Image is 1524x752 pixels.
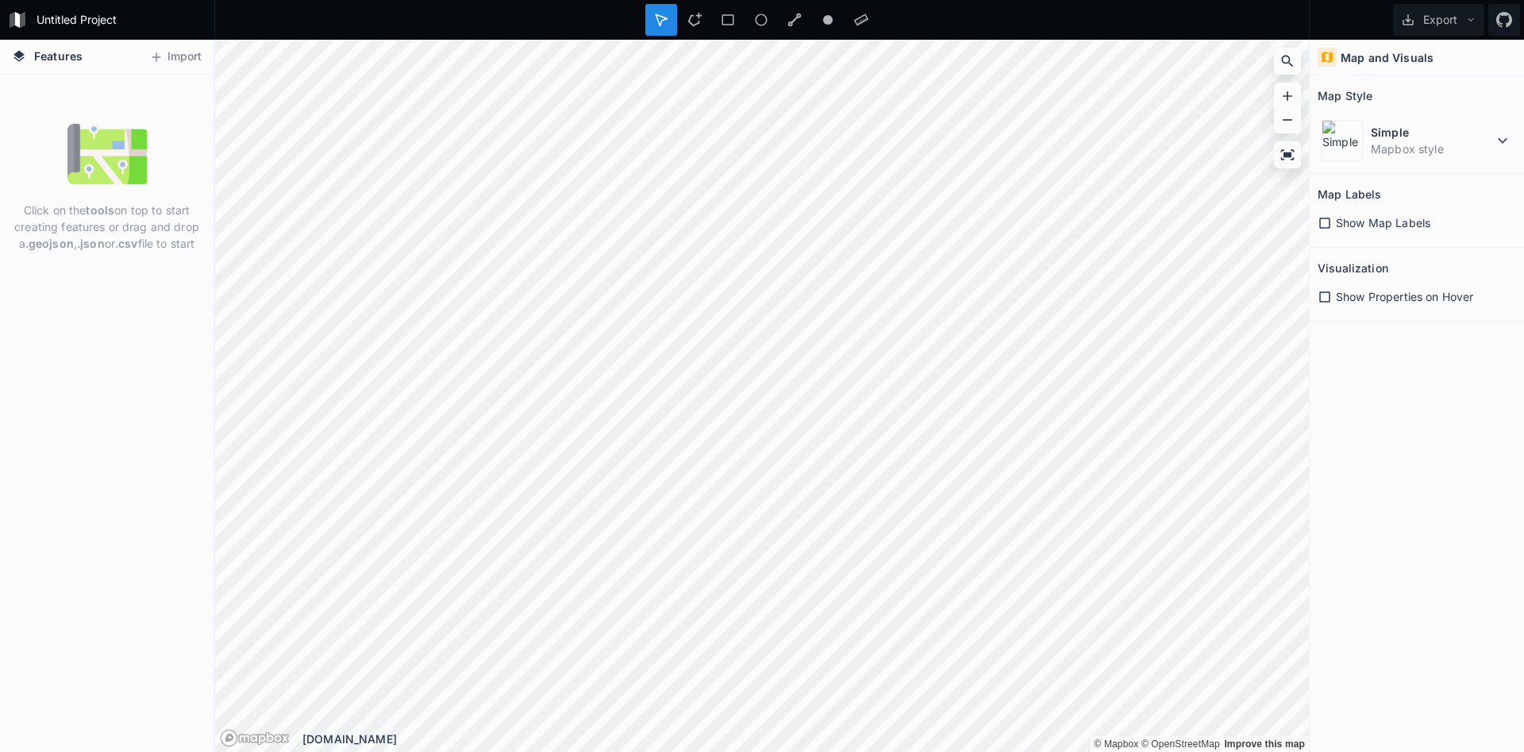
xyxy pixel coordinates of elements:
[115,237,138,250] strong: .csv
[86,203,114,217] strong: tools
[1336,288,1473,305] span: Show Properties on Hover
[1341,49,1434,66] h4: Map and Visuals
[1318,83,1372,108] h2: Map Style
[1336,214,1430,231] span: Show Map Labels
[1224,739,1305,750] a: Map feedback
[67,114,147,194] img: empty
[1318,182,1381,206] h2: Map Labels
[1318,256,1388,280] h2: Visualization
[141,44,210,70] button: Import
[1393,4,1484,36] button: Export
[220,729,290,747] a: Mapbox logo
[34,48,83,64] span: Features
[1141,739,1220,750] a: OpenStreetMap
[77,237,105,250] strong: .json
[1371,124,1493,141] dt: Simple
[12,202,202,252] p: Click on the on top to start creating features or drag and drop a , or file to start
[1094,739,1138,750] a: Mapbox
[302,731,1309,747] div: [DOMAIN_NAME]
[25,237,74,250] strong: .geojson
[1371,141,1493,157] dd: Mapbox style
[1322,120,1363,161] img: Simple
